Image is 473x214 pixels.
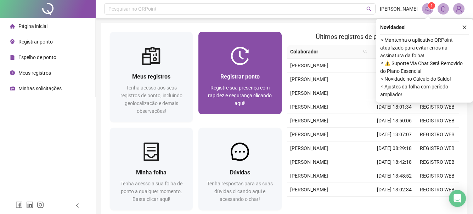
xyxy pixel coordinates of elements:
span: search [362,46,369,57]
td: [DATE] 18:01:21 [373,59,416,73]
a: DúvidasTenha respostas para as suas dúvidas clicando aqui e acessando o chat! [198,128,281,210]
td: [DATE] 18:01:34 [373,100,416,114]
span: linkedin [26,201,33,208]
span: [PERSON_NAME] [290,118,328,123]
span: schedule [10,86,15,91]
sup: 1 [428,2,435,9]
span: close [462,25,467,30]
span: ⚬ ⚠️ Suporte Via Chat Será Removido do Plano Essencial [380,59,469,75]
td: [DATE] 08:29:18 [373,141,416,155]
span: [PERSON_NAME] [290,76,328,82]
td: [DATE] 13:50:06 [373,114,416,128]
span: [PERSON_NAME] [290,145,328,151]
span: search [363,50,367,54]
span: [PERSON_NAME] [290,173,328,179]
span: Tenha acesso aos seus registros de ponto, incluindo geolocalização e demais observações! [120,85,182,114]
span: Espelho de ponto [18,54,56,60]
span: Novidades ! [380,23,406,31]
span: Registre sua presença com rapidez e segurança clicando aqui! [208,85,272,106]
span: search [366,6,372,12]
span: Minhas solicitações [18,86,62,91]
td: [DATE] 18:42:18 [373,155,416,169]
span: 1 [430,3,433,8]
span: Meus registros [18,70,51,76]
span: left [75,203,80,208]
span: home [10,24,15,29]
span: ⚬ Ajustes da folha com período ampliado! [380,83,469,98]
td: REGISTRO WEB [416,128,459,141]
span: ⚬ Mantenha o aplicativo QRPoint atualizado para evitar erros na assinatura da folha! [380,36,469,59]
a: Minha folhaTenha acesso a sua folha de ponto a qualquer momento. Basta clicar aqui! [110,128,193,210]
td: [DATE] 13:48:52 [373,169,416,183]
span: [PERSON_NAME] [290,63,328,68]
span: Meus registros [132,73,170,80]
span: environment [10,39,15,44]
span: notification [424,6,431,12]
div: Open Intercom Messenger [449,190,466,207]
td: REGISTRO WEB [416,169,459,183]
span: facebook [16,201,23,208]
span: [PERSON_NAME] [290,90,328,96]
span: [PERSON_NAME] [380,5,418,13]
td: REGISTRO WEB [416,141,459,155]
a: Registrar pontoRegistre sua presença com rapidez e segurança clicando aqui! [198,32,281,114]
span: [PERSON_NAME] [290,104,328,110]
td: [DATE] 08:27:34 [373,197,416,210]
td: [DATE] 13:02:34 [373,183,416,197]
td: REGISTRO WEB [416,183,459,197]
a: Meus registrosTenha acesso aos seus registros de ponto, incluindo geolocalização e demais observa... [110,32,193,122]
span: Data/Hora [373,48,403,56]
td: REGISTRO WEB [416,114,459,128]
td: [DATE] 13:07:07 [373,128,416,141]
span: Dúvidas [230,169,250,176]
span: Registrar ponto [18,39,53,45]
span: Tenha respostas para as suas dúvidas clicando aqui e acessando o chat! [207,181,273,202]
td: [DATE] 12:31:23 [373,86,416,100]
img: 88752 [454,4,464,14]
td: [DATE] 13:30:16 [373,73,416,86]
span: ⚬ Novidade no Cálculo do Saldo! [380,75,469,83]
span: Registrar ponto [220,73,260,80]
span: clock-circle [10,70,15,75]
span: instagram [37,201,44,208]
span: Página inicial [18,23,47,29]
td: REGISTRO WEB [416,155,459,169]
td: REGISTRO WEB [416,197,459,210]
span: [PERSON_NAME] [290,187,328,192]
span: Minha folha [136,169,167,176]
span: Últimos registros de ponto sincronizados [316,33,430,40]
th: Data/Hora [370,45,412,59]
td: REGISTRO WEB [416,100,459,114]
span: [PERSON_NAME] [290,159,328,165]
span: file [10,55,15,60]
span: bell [440,6,446,12]
span: Colaborador [290,48,361,56]
span: Tenha acesso a sua folha de ponto a qualquer momento. Basta clicar aqui! [120,181,182,202]
span: [PERSON_NAME] [290,132,328,137]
